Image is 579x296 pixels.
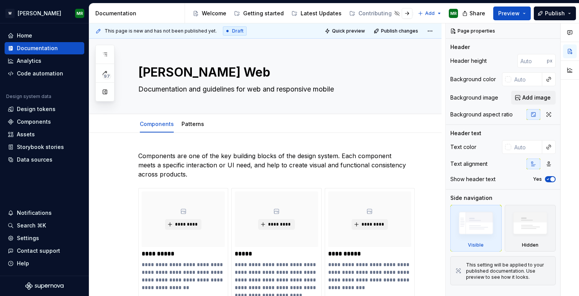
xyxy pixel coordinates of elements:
[450,205,502,252] div: Visible
[450,194,492,202] div: Side navigation
[522,94,551,101] span: Add image
[18,10,61,17] div: [PERSON_NAME]
[243,10,284,17] div: Getting started
[231,7,287,20] a: Getting started
[517,54,547,68] input: Auto
[2,5,87,21] button: W[PERSON_NAME]MR
[469,10,485,17] span: Share
[17,118,51,126] div: Components
[533,176,542,182] label: Yes
[232,28,244,34] span: Draft
[5,141,84,153] a: Storybook stories
[511,140,542,154] input: Auto
[450,57,487,65] div: Header height
[415,8,444,19] button: Add
[17,234,39,242] div: Settings
[511,72,542,86] input: Auto
[301,10,342,17] div: Latest Updates
[17,32,32,39] div: Home
[522,242,538,248] div: Hidden
[182,121,204,127] a: Patterns
[17,105,56,113] div: Design tokens
[545,10,565,17] span: Publish
[17,57,41,65] div: Analytics
[5,207,84,219] button: Notifications
[450,129,481,137] div: Header text
[17,222,46,229] div: Search ⌘K
[17,70,63,77] div: Code automation
[450,175,496,183] div: Show header text
[178,116,207,132] div: Patterns
[105,28,217,34] span: This page is new and has not been published yet.
[138,151,411,179] p: Components are one of the key building blocks of the design system. Each component meets a specif...
[458,7,490,20] button: Share
[17,247,60,255] div: Contact support
[5,9,15,18] div: W
[140,121,174,127] a: Components
[5,219,84,232] button: Search ⌘K
[332,28,365,34] span: Quick preview
[137,116,177,132] div: Components
[5,245,84,257] button: Contact support
[511,91,556,105] button: Add image
[381,28,418,34] span: Publish changes
[450,111,513,118] div: Background aspect ratio
[5,29,84,42] a: Home
[450,43,470,51] div: Header
[202,10,226,17] div: Welcome
[190,6,414,21] div: Page tree
[466,262,551,280] div: This setting will be applied to your published documentation. Use preview to see how it looks.
[493,7,531,20] button: Preview
[450,143,476,151] div: Text color
[5,128,84,141] a: Assets
[25,282,64,290] svg: Supernova Logo
[322,26,368,36] button: Quick preview
[190,7,229,20] a: Welcome
[450,160,487,168] div: Text alignment
[371,26,422,36] button: Publish changes
[5,154,84,166] a: Data sources
[534,7,576,20] button: Publish
[5,103,84,115] a: Design tokens
[468,242,484,248] div: Visible
[77,10,83,16] div: MR
[358,10,392,17] div: Contributing
[17,156,52,164] div: Data sources
[5,67,84,80] a: Code automation
[17,44,58,52] div: Documentation
[17,143,64,151] div: Storybook stories
[137,83,409,95] textarea: Documentation and guidelines for web and responsive mobile
[450,75,496,83] div: Background color
[6,93,51,100] div: Design system data
[547,58,553,64] p: px
[498,10,520,17] span: Preview
[103,73,111,79] span: 97
[450,94,498,101] div: Background image
[17,131,35,138] div: Assets
[5,232,84,244] a: Settings
[425,10,435,16] span: Add
[5,42,84,54] a: Documentation
[450,10,457,16] div: MR
[288,7,345,20] a: Latest Updates
[17,209,52,217] div: Notifications
[346,7,403,20] a: Contributing
[17,260,29,267] div: Help
[5,55,84,67] a: Analytics
[95,10,182,17] div: Documentation
[137,63,409,82] textarea: [PERSON_NAME] Web
[5,116,84,128] a: Components
[5,257,84,270] button: Help
[505,205,556,252] div: Hidden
